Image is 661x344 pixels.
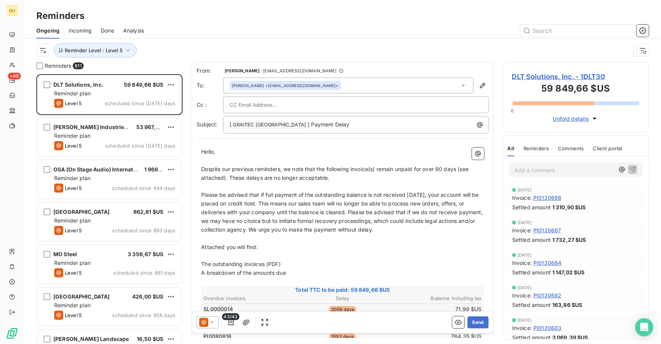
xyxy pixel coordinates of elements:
[517,285,532,290] span: [DATE]
[512,226,532,234] span: Invoice :
[124,81,163,88] span: 59 849,66 $US
[201,148,215,155] span: Hello,
[197,82,223,89] label: To:
[533,324,561,332] span: PI0120683
[54,175,91,181] span: Reminder plan
[201,244,258,250] span: Attached you will find:
[53,251,77,257] span: MO Steel
[105,100,175,106] span: scheduled since [DATE] days
[635,318,653,336] div: Open Intercom Messenger
[201,269,286,276] span: A breakdown of the amounts due
[105,143,175,149] span: scheduled since [DATE] days
[6,327,18,339] img: Logo LeanPay
[6,5,18,17] div: GU
[296,294,389,302] th: Delay
[517,253,532,257] span: [DATE]
[53,81,103,88] span: DLT Solutions, Inc.
[203,294,295,302] th: Overdue invoices
[512,203,551,211] span: Settled amount
[128,251,163,257] span: 3 356,67 $US
[65,270,82,276] span: Level 5
[54,43,137,58] button: Reminder Level : Level 5
[512,72,639,82] span: DLT Solutions, Inc. - 1DLT30
[133,209,164,215] span: 862,81 $US
[520,25,634,37] input: Search
[593,145,622,151] span: Client portal
[203,333,231,340] span: PI0080816
[201,166,470,181] span: Despite our previous reminders, we note that the following invoice(s) remain unpaid for over 90 d...
[197,121,217,128] span: Subject:
[230,99,311,111] input: CC Email Address...
[65,47,123,53] span: Reminder Level : Level 5
[329,333,356,340] span: 1553 days
[512,194,532,202] span: Invoice :
[552,333,588,341] span: 3 069,39 $US
[112,227,175,233] span: scheduled since 883 days
[533,194,561,202] span: PI0120686
[512,333,551,341] span: Settled amount
[508,145,514,151] span: All
[230,121,231,128] span: [
[53,336,129,342] span: [PERSON_NAME] Landscape
[53,166,208,173] span: OSA (On Stage Audio) International ([GEOGRAPHIC_DATA])
[232,83,264,88] span: [PERSON_NAME]
[36,27,59,34] span: Ongoing
[390,332,482,341] td: 764,35 $US
[54,302,91,308] span: Reminder plan
[512,301,551,309] span: Settled amount
[112,185,175,191] span: scheduled since 944 days
[512,259,532,267] span: Invoice :
[45,62,71,70] span: Reminders
[517,318,532,322] span: [DATE]
[54,132,91,139] span: Reminder plan
[552,268,585,276] span: 1 147,02 $US
[511,107,514,114] span: 0
[202,286,483,294] span: Total TTC to be paid: 59 849,66 $US
[65,143,82,149] span: Level 5
[517,220,532,225] span: [DATE]
[123,27,144,34] span: Analysis
[53,209,110,215] span: [GEOGRAPHIC_DATA]
[232,121,307,129] span: GRAITEC [GEOGRAPHIC_DATA]
[553,115,589,123] span: Unfold details
[201,191,484,233] span: Please be advised that if full payment of the outstanding balance is not received [DATE], your ac...
[390,294,482,302] th: Balance including tax
[65,185,82,191] span: Level 5
[203,305,233,313] span: SL0000014
[144,166,179,173] span: 1 969,44 $US
[36,9,84,23] h3: Reminders
[54,260,91,266] span: Reminder plan
[101,27,114,34] span: Done
[225,68,259,73] span: [PERSON_NAME]
[512,291,532,299] span: Invoice :
[261,68,336,73] span: - [EMAIL_ADDRESS][DOMAIN_NAME]
[54,90,91,97] span: Reminder plan
[533,259,561,267] span: PI0120684
[65,312,82,318] span: Level 5
[551,114,601,123] button: Unfold details
[467,316,488,328] button: Send
[136,124,173,130] span: 53 967,51 $US
[112,312,175,318] span: scheduled since 858 days
[390,305,482,313] td: 71,99 $US
[197,67,223,75] span: From:
[8,73,21,79] span: +99
[552,203,586,211] span: 1 310,90 $US
[533,291,561,299] span: PI0120682
[517,188,532,192] span: [DATE]
[201,261,281,267] span: The outstanding invoices (PDF)
[132,293,164,300] span: 426,00 $US
[552,301,583,309] span: 163,86 $US
[69,27,92,34] span: Incoming
[53,124,158,130] span: [PERSON_NAME] Industries Group, Inc.
[512,324,532,332] span: Invoice :
[36,74,183,344] div: grid
[552,236,586,244] span: 1 732,27 $US
[222,313,240,320] span: 43/43
[65,227,82,233] span: Level 5
[73,62,83,69] span: 811
[54,217,91,224] span: Reminder plan
[137,336,163,342] span: 16,50 $US
[197,101,223,109] label: Cc :
[512,82,639,97] h3: 59 849,66 $US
